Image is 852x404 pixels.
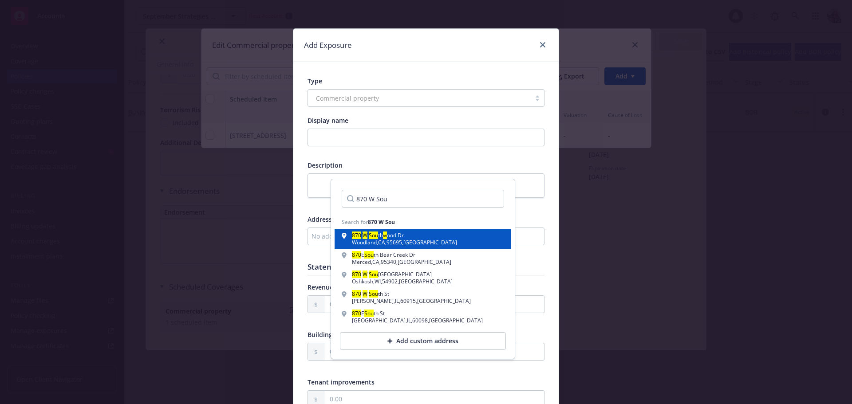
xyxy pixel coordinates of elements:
[364,251,374,259] mark: Sou
[335,307,511,327] button: 870ESouth St[GEOGRAPHIC_DATA],IL,60098,[GEOGRAPHIC_DATA]
[352,279,453,284] div: Oshkosh , WI , 54902 , [GEOGRAPHIC_DATA]
[308,378,375,386] span: Tenant improvements
[308,77,322,85] span: Type
[308,215,332,224] span: Address
[378,231,383,239] span: th
[352,259,451,265] div: Merced , CA , 95340 , [GEOGRAPHIC_DATA]
[335,288,511,307] button: 870WSouth St[PERSON_NAME],IL,60915,[GEOGRAPHIC_DATA]
[363,231,367,239] mark: W
[363,271,367,278] mark: W
[364,310,374,317] mark: Sou
[335,268,511,288] button: 870WSou[GEOGRAPHIC_DATA]Oshkosh,WI,54902,[GEOGRAPHIC_DATA]
[352,290,361,298] mark: 870
[361,310,364,317] span: E
[352,298,471,304] div: [PERSON_NAME] , IL , 60915 , [GEOGRAPHIC_DATA]
[308,116,348,125] span: Display name
[387,231,404,239] span: ood Dr
[340,332,506,350] button: Add custom address
[537,39,548,50] a: close
[308,161,343,169] span: Description
[352,271,361,278] mark: 870
[352,318,483,323] div: [GEOGRAPHIC_DATA] , IL , 60098 , [GEOGRAPHIC_DATA]
[363,290,367,298] mark: W
[352,251,361,259] mark: 870
[324,296,544,313] input: 0.00
[378,271,432,278] span: [GEOGRAPHIC_DATA]
[324,343,544,360] input: 0.00
[352,310,361,317] mark: 870
[352,231,361,239] mark: 870
[369,271,378,278] mark: Sou
[308,283,371,291] span: Revenues at location
[361,251,364,259] span: E
[312,231,532,241] div: No address selected
[335,249,511,268] button: 870ESouth Bear Creek DrMerced,CA,95340,[GEOGRAPHIC_DATA]
[342,190,504,208] input: Search
[374,310,385,317] span: th St
[352,240,457,245] div: Woodland , CA , 95695 , [GEOGRAPHIC_DATA]
[342,218,395,226] div: Search for
[308,330,332,339] span: Building
[335,229,511,249] button: 870WSouthwood DrWoodland,CA,95695,[GEOGRAPHIC_DATA]
[369,231,378,239] mark: Sou
[378,290,389,298] span: th St
[374,251,415,259] span: th Bear Creek Dr
[308,262,544,271] h1: Statement of values
[368,218,395,226] div: 870 W Sou
[369,290,378,298] mark: Sou
[304,39,352,51] h1: Add Exposure
[308,227,544,245] button: No address selected
[383,231,387,239] mark: w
